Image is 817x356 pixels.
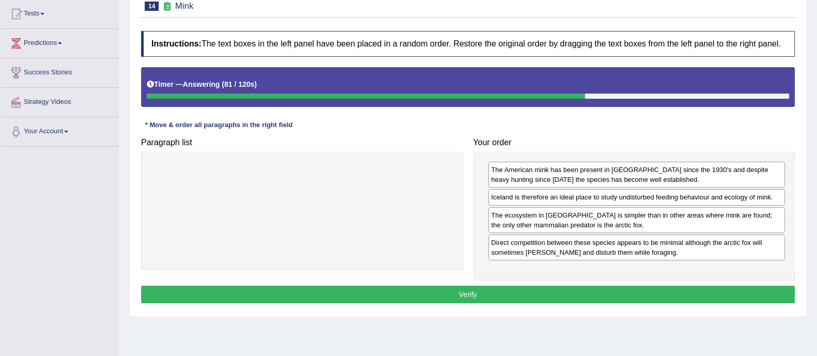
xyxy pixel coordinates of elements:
[222,80,224,88] b: (
[175,1,194,11] small: Mink
[488,189,785,205] div: Iceland is therefore an ideal place to study undisturbed feeding behaviour and ecology of mink.
[1,88,118,114] a: Strategy Videos
[141,138,463,147] h4: Paragraph list
[141,120,297,130] div: * Move & order all paragraphs in the right field
[224,80,254,88] b: 81 / 120s
[488,162,785,188] div: The American mink has been present in [GEOGRAPHIC_DATA] since the 1930's and despite heavy huntin...
[488,235,785,260] div: Direct competition between these species appears to be minimal although the arctic fox will somet...
[473,138,795,147] h4: Your order
[254,80,257,88] b: )
[141,286,795,303] button: Verify
[183,80,220,88] b: Answering
[141,31,795,57] h4: The text boxes in the left panel have been placed in a random order. Restore the original order b...
[488,207,785,233] div: The ecosystem in [GEOGRAPHIC_DATA] is simpler than in other areas where mink are found; the only ...
[1,58,118,84] a: Success Stories
[147,81,257,88] h5: Timer —
[1,117,118,143] a: Your Account
[1,29,118,55] a: Predictions
[145,2,159,11] span: 14
[151,39,202,48] b: Instructions:
[161,2,172,11] small: Exam occurring question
